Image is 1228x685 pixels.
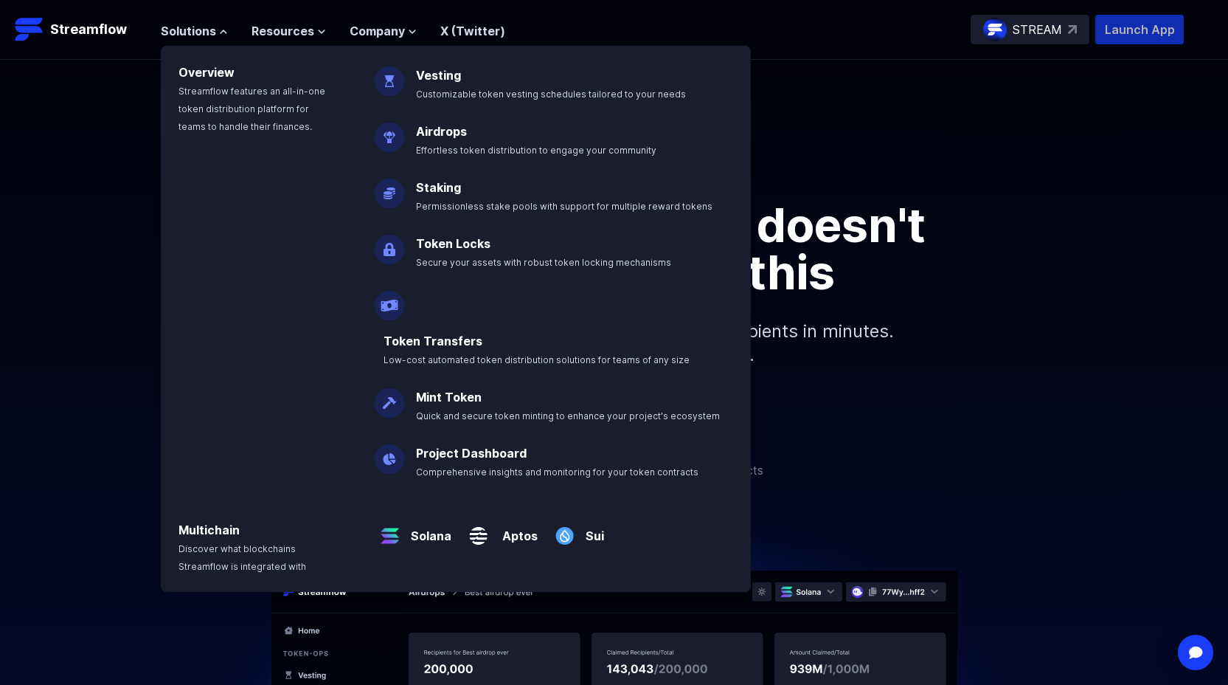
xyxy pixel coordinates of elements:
a: Token Locks [416,236,490,251]
span: Comprehensive insights and monitoring for your token contracts [416,467,698,478]
button: Launch App [1095,15,1184,44]
div: Open Intercom Messenger [1178,635,1213,670]
img: Mint Token [375,376,404,418]
span: Company [350,22,405,40]
a: Airdrops [416,124,467,139]
a: Staking [416,180,461,195]
button: Solutions [161,22,228,40]
span: Effortless token distribution to engage your community [416,145,656,156]
span: Resources [252,22,314,40]
span: Quick and secure token minting to enhance your project's ecosystem [416,410,720,421]
a: Vesting [416,68,461,83]
a: Project Dashboard [416,446,527,461]
img: Solana [375,509,405,551]
img: streamflow-logo-circle.png [983,18,1007,41]
span: Permissionless stake pools with support for multiple reward tokens [416,201,712,212]
span: Low-cost automated token distribution solutions for teams of any size [384,354,690,365]
a: Solana [405,515,451,545]
span: Secure your assets with robust token locking mechanisms [416,257,671,268]
img: top-right-arrow.svg [1068,25,1077,34]
a: Multichain [178,523,240,537]
button: Company [350,22,417,40]
a: Mint Token [416,390,482,405]
a: Token Transfers [384,334,482,348]
a: STREAM [971,15,1089,44]
span: Solutions [161,22,216,40]
img: Staking [375,167,404,208]
a: Overview [178,65,235,80]
p: Streamflow [50,19,127,40]
img: Project Dashboard [375,433,404,474]
span: Customizable token vesting schedules tailored to your needs [416,89,686,100]
img: Token Locks [375,223,404,264]
a: X (Twitter) [440,24,505,38]
a: Sui [580,515,604,545]
img: Aptos [463,509,493,551]
span: Streamflow features an all-in-one token distribution platform for teams to handle their finances. [178,86,325,132]
img: Vesting [375,55,404,96]
a: Aptos [493,515,538,545]
a: Streamflow [15,15,146,44]
img: Streamflow Logo [15,15,44,44]
p: STREAM [1013,21,1062,38]
button: Resources [252,22,326,40]
img: Airdrops [375,111,404,152]
span: Discover what blockchains Streamflow is integrated with [178,543,306,572]
img: Payroll [375,279,404,320]
img: Sui [549,509,580,551]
